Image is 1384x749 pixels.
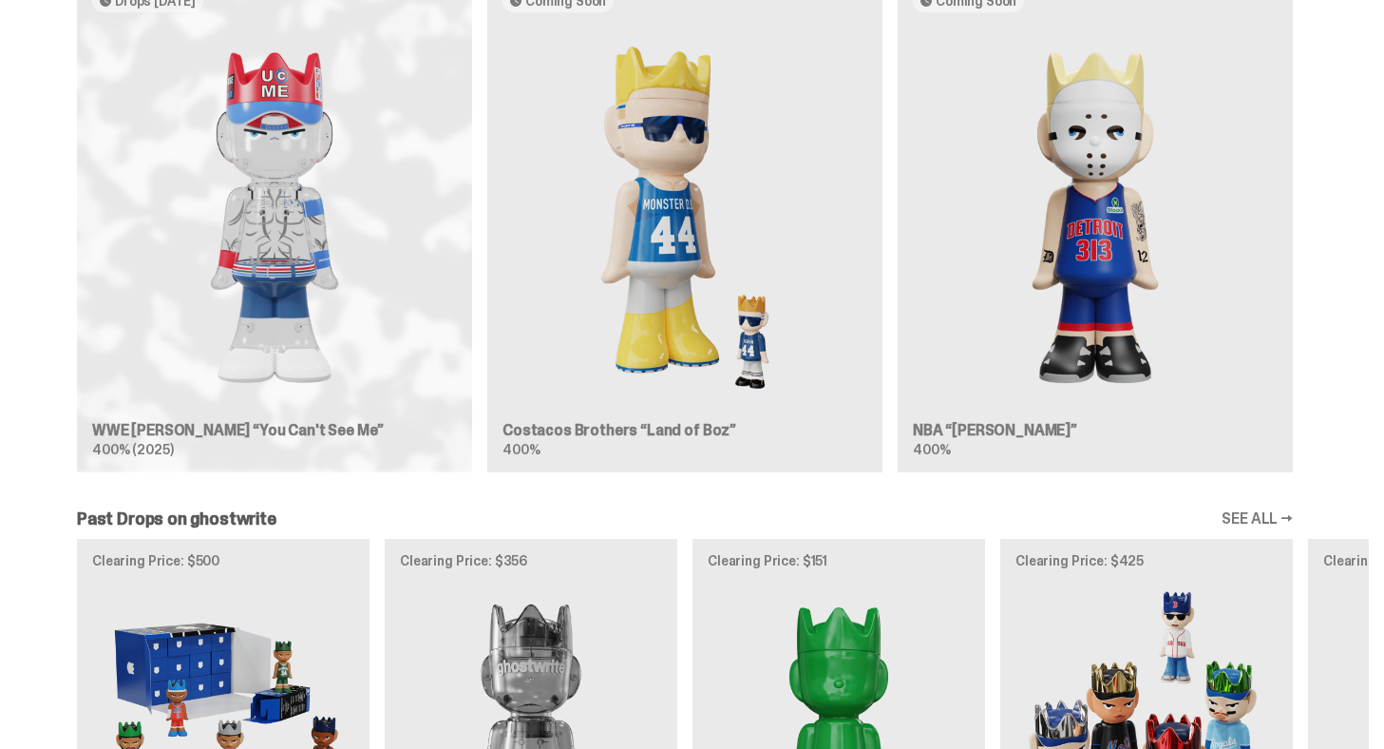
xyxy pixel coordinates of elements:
img: You Can't See Me [92,28,457,408]
h3: WWE [PERSON_NAME] “You Can't See Me” [92,423,457,438]
p: Clearing Price: $425 [1015,554,1278,567]
p: Clearing Price: $500 [92,554,354,567]
p: Clearing Price: $356 [400,554,662,567]
span: 400% [913,441,950,458]
a: SEE ALL → [1222,511,1293,527]
p: Clearing Price: $151 [708,554,970,567]
img: Land of Boz [502,28,867,408]
span: 400% [502,441,540,458]
h3: NBA “[PERSON_NAME]” [913,423,1278,438]
h3: Costacos Brothers “Land of Boz” [502,423,867,438]
img: Eminem [913,28,1278,408]
h2: Past Drops on ghostwrite [77,510,276,528]
span: 400% (2025) [92,441,173,458]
